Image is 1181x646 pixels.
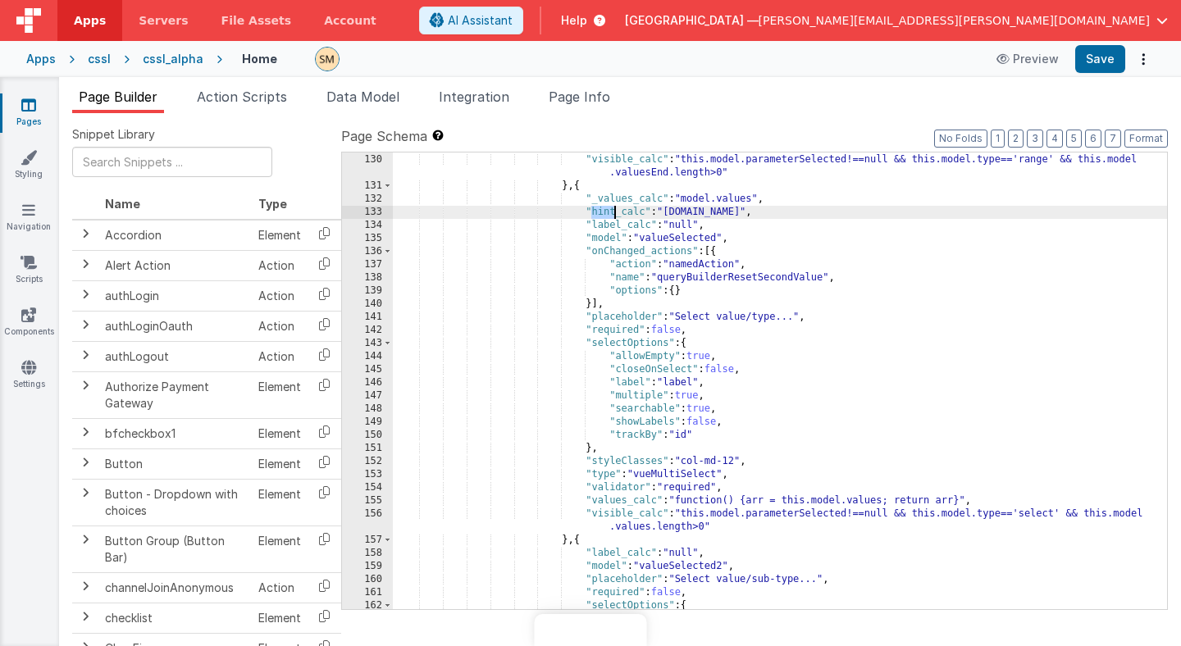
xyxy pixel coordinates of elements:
span: Type [258,197,287,211]
div: 162 [342,599,393,612]
span: Apps [74,12,106,29]
div: 138 [342,271,393,284]
div: 132 [342,193,393,206]
div: 136 [342,245,393,258]
span: Page Schema [341,126,427,146]
td: Alert Action [98,250,252,280]
div: 135 [342,232,393,245]
td: Element [252,418,308,448]
button: 3 [1027,130,1043,148]
div: 154 [342,481,393,494]
button: AI Assistant [419,7,523,34]
div: 159 [342,560,393,573]
div: 153 [342,468,393,481]
td: bfcheckbox1 [98,418,252,448]
div: 140 [342,298,393,311]
span: Action Scripts [197,89,287,105]
div: 161 [342,586,393,599]
div: 145 [342,363,393,376]
button: Options [1132,48,1155,71]
span: Page Info [549,89,610,105]
button: No Folds [934,130,987,148]
button: Save [1075,45,1125,73]
button: 6 [1085,130,1101,148]
div: 149 [342,416,393,429]
td: Authorize Payment Gateway [98,371,252,418]
div: 148 [342,403,393,416]
input: Search Snippets ... [72,147,272,177]
td: Element [252,479,308,525]
div: 131 [342,180,393,193]
div: 141 [342,311,393,324]
div: 143 [342,337,393,350]
span: Integration [439,89,509,105]
td: Action [252,311,308,341]
span: Servers [139,12,188,29]
img: e9616e60dfe10b317d64a5e98ec8e357 [316,48,339,71]
span: Help [561,12,587,29]
span: Snippet Library [72,126,155,143]
td: checklist [98,603,252,633]
button: 2 [1008,130,1024,148]
button: 5 [1066,130,1082,148]
button: Format [1124,130,1168,148]
h4: Home [242,52,277,65]
div: 142 [342,324,393,337]
td: Element [252,371,308,418]
td: Action [252,572,308,603]
div: 156 [342,507,393,534]
button: 4 [1046,130,1063,148]
button: 7 [1105,130,1121,148]
div: 160 [342,573,393,586]
button: 1 [991,130,1005,148]
td: authLogout [98,341,252,371]
div: 152 [342,455,393,468]
td: Button - Dropdown with choices [98,479,252,525]
div: 147 [342,389,393,403]
span: Data Model [326,89,399,105]
div: 146 [342,376,393,389]
td: Action [252,280,308,311]
div: 134 [342,219,393,232]
td: Accordion [98,220,252,251]
td: authLogin [98,280,252,311]
div: 130 [342,153,393,180]
div: 158 [342,547,393,560]
div: cssl [88,51,111,67]
div: 144 [342,350,393,363]
div: 155 [342,494,393,507]
span: Page Builder [79,89,157,105]
div: 157 [342,534,393,547]
div: Apps [26,51,56,67]
button: [GEOGRAPHIC_DATA] — [PERSON_NAME][EMAIL_ADDRESS][PERSON_NAME][DOMAIN_NAME] [625,12,1168,29]
td: Element [252,220,308,251]
td: authLoginOauth [98,311,252,341]
td: channelJoinAnonymous [98,572,252,603]
td: Action [252,250,308,280]
td: Button Group (Button Bar) [98,525,252,572]
div: 133 [342,206,393,219]
div: cssl_alpha [143,51,203,67]
td: Element [252,448,308,479]
td: Button [98,448,252,479]
span: [PERSON_NAME][EMAIL_ADDRESS][PERSON_NAME][DOMAIN_NAME] [759,12,1150,29]
span: [GEOGRAPHIC_DATA] — [625,12,759,29]
td: Action [252,341,308,371]
td: Element [252,603,308,633]
td: Element [252,525,308,572]
div: 137 [342,258,393,271]
div: 139 [342,284,393,298]
span: File Assets [221,12,292,29]
span: AI Assistant [448,12,513,29]
span: Name [105,197,140,211]
div: 151 [342,442,393,455]
button: Preview [987,46,1069,72]
div: 150 [342,429,393,442]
